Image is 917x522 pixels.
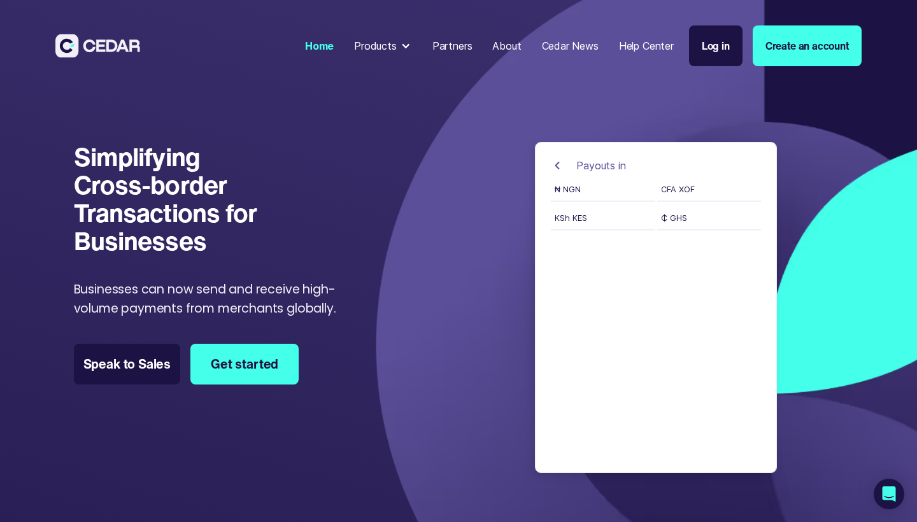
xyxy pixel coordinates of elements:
[542,38,599,53] div: Cedar News
[427,25,478,66] a: Partners
[614,25,679,66] a: Help Center
[190,344,299,384] a: Get started
[551,183,655,202] button: ₦ NGN
[354,38,397,53] div: Products
[564,158,625,173] div: Payouts in
[300,25,339,66] a: Home
[689,25,743,66] a: Log in
[551,212,655,230] button: KSh KES
[305,38,334,53] div: Home
[487,25,526,66] a: About
[74,280,373,318] p: Businesses can now send and receive high-volume payments from merchants globally.
[432,38,473,53] div: Partners
[874,479,904,509] div: Open Intercom Messenger
[74,344,181,384] a: Speak to Sales
[537,25,604,66] a: Cedar News
[74,143,373,255] h1: Simplifying Cross-border Transactions for Businesses
[657,183,762,202] button: CFA XOF
[492,38,521,53] div: About
[657,212,762,230] button: ₵ GHS
[753,25,862,66] a: Create an account
[349,33,417,59] div: Products
[702,38,730,53] div: Log in
[619,38,674,53] div: Help Center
